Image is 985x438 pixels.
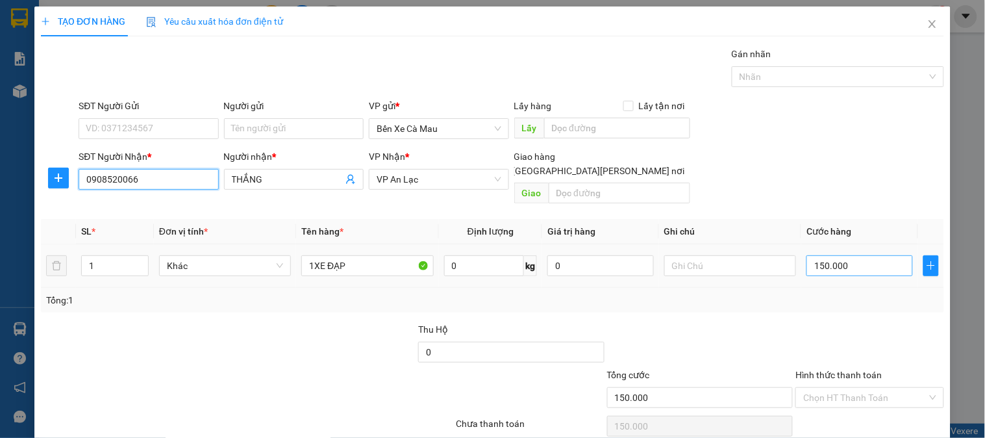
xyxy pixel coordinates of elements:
[159,226,208,237] span: Đơn vị tính
[301,255,433,276] input: VD: Bàn, Ghế
[146,17,156,27] img: icon
[16,16,81,81] img: logo.jpg
[46,255,67,276] button: delete
[544,118,690,138] input: Dọc đường
[732,49,771,59] label: Gán nhãn
[369,99,508,113] div: VP gửi
[377,119,501,138] span: Bến Xe Cà Mau
[514,118,544,138] span: Lấy
[468,226,514,237] span: Định lượng
[634,99,690,113] span: Lấy tận nơi
[49,173,68,183] span: plus
[121,48,543,64] li: Hotline: 02839552959
[345,174,356,185] span: user-add
[48,168,69,188] button: plus
[514,183,549,203] span: Giao
[224,99,364,113] div: Người gửi
[659,219,801,244] th: Ghi chú
[79,149,218,164] div: SĐT Người Nhận
[923,255,939,276] button: plus
[508,164,690,178] span: [GEOGRAPHIC_DATA][PERSON_NAME] nơi
[369,151,405,162] span: VP Nhận
[924,261,938,271] span: plus
[547,226,595,237] span: Giá trị hàng
[795,370,882,380] label: Hình thức thanh toán
[806,226,851,237] span: Cước hàng
[81,226,92,237] span: SL
[524,255,537,276] span: kg
[224,149,364,164] div: Người nhận
[41,17,50,26] span: plus
[121,32,543,48] li: 26 Phó Cơ Điều, Phường 12
[914,6,951,43] button: Close
[146,16,283,27] span: Yêu cầu xuất hóa đơn điện tử
[664,255,796,276] input: Ghi Chú
[41,16,125,27] span: TẠO ĐƠN HÀNG
[514,151,556,162] span: Giao hàng
[377,170,501,189] span: VP An Lạc
[79,99,218,113] div: SĐT Người Gửi
[547,255,654,276] input: 0
[549,183,690,203] input: Dọc đường
[514,101,552,111] span: Lấy hàng
[46,293,381,307] div: Tổng: 1
[16,94,182,116] b: GỬI : Bến Xe Cà Mau
[301,226,343,237] span: Tên hàng
[927,19,938,29] span: close
[607,370,650,380] span: Tổng cước
[167,256,283,276] span: Khác
[418,324,448,335] span: Thu Hộ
